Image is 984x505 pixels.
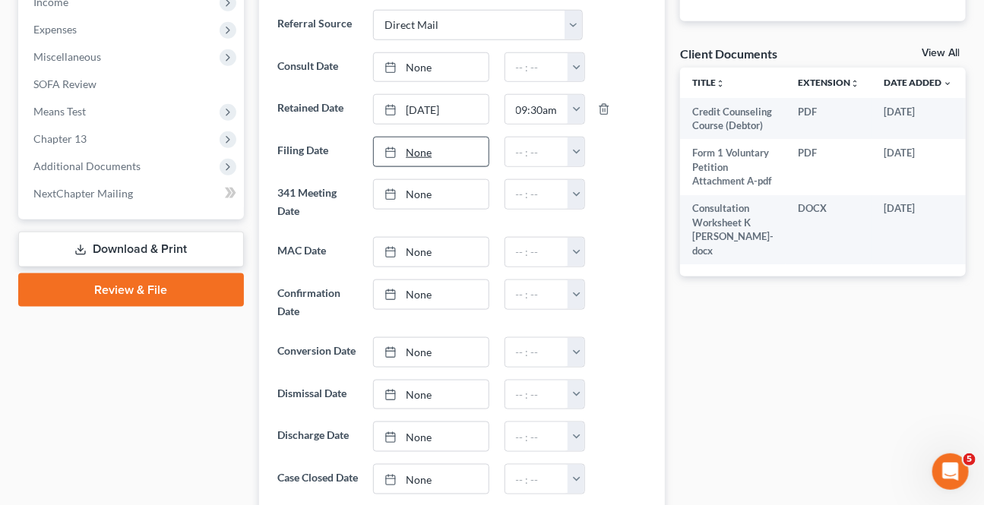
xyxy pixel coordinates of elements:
[33,132,87,145] span: Chapter 13
[505,180,569,209] input: -- : --
[270,380,366,410] label: Dismissal Date
[872,139,964,194] td: [DATE]
[33,187,133,200] span: NextChapter Mailing
[270,179,366,225] label: 341 Meeting Date
[374,380,488,409] a: None
[505,238,569,267] input: -- : --
[270,279,366,325] label: Confirmation Date
[374,95,488,124] a: [DATE]
[680,98,786,140] td: Credit Counseling Course (Debtor)
[374,180,488,209] a: None
[270,464,366,494] label: Case Closed Date
[33,159,141,172] span: Additional Documents
[33,77,97,90] span: SOFA Review
[374,280,488,309] a: None
[786,195,872,265] td: DOCX
[505,280,569,309] input: -- : --
[374,137,488,166] a: None
[374,465,488,494] a: None
[943,79,952,88] i: expand_more
[21,180,244,207] a: NextChapter Mailing
[798,77,859,88] a: Extensionunfold_more
[680,46,777,62] div: Client Documents
[505,95,569,124] input: -- : --
[270,10,366,40] label: Referral Source
[786,98,872,140] td: PDF
[374,238,488,267] a: None
[922,48,960,58] a: View All
[884,77,952,88] a: Date Added expand_more
[33,23,77,36] span: Expenses
[505,422,569,451] input: -- : --
[850,79,859,88] i: unfold_more
[692,77,725,88] a: Titleunfold_more
[786,139,872,194] td: PDF
[374,338,488,367] a: None
[270,237,366,267] label: MAC Date
[270,421,366,452] label: Discharge Date
[374,422,488,451] a: None
[505,380,569,409] input: -- : --
[374,53,488,82] a: None
[270,94,366,125] label: Retained Date
[716,79,725,88] i: unfold_more
[18,273,244,307] a: Review & File
[33,50,101,63] span: Miscellaneous
[33,105,86,118] span: Means Test
[505,338,569,367] input: -- : --
[270,52,366,83] label: Consult Date
[18,232,244,267] a: Download & Print
[963,453,976,466] span: 5
[505,465,569,494] input: -- : --
[872,98,964,140] td: [DATE]
[932,453,969,490] iframe: Intercom live chat
[505,53,569,82] input: -- : --
[680,195,786,265] td: Consultation Worksheet K [PERSON_NAME]-docx
[270,337,366,368] label: Conversion Date
[21,71,244,98] a: SOFA Review
[680,139,786,194] td: Form 1 Voluntary Petition Attachment A-pdf
[505,137,569,166] input: -- : --
[872,195,964,265] td: [DATE]
[270,137,366,167] label: Filing Date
